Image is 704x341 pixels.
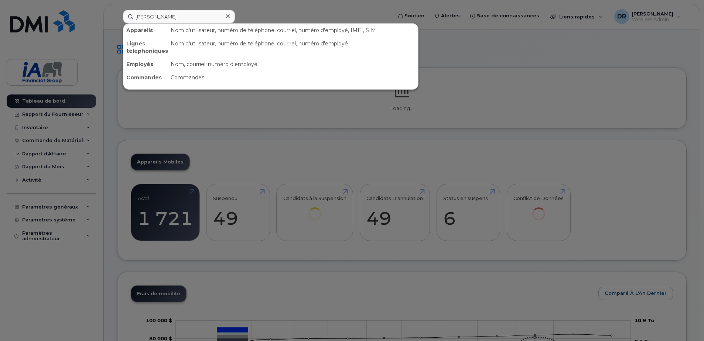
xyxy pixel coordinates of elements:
div: Employés [123,58,168,71]
div: Lignes téléphoniques [123,37,168,58]
div: Appareils [123,24,168,37]
div: Nom d'utilisateur, numéro de téléphone, courriel, numéro d'employé [168,37,418,58]
div: Commandes [123,71,168,84]
div: Nom, courriel, numéro d'employé [168,58,418,71]
div: Commandes [168,71,418,84]
div: Nom d'utilisateur, numéro de téléphone, courriel, numéro d'employé, IMEI, SIM [168,24,418,37]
